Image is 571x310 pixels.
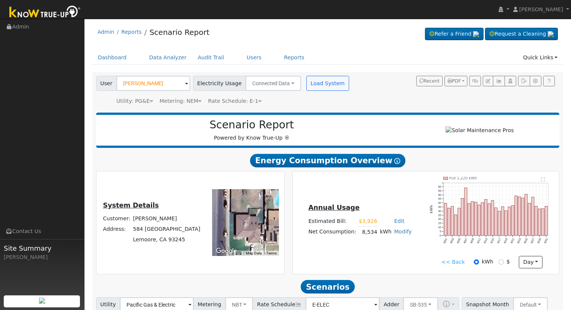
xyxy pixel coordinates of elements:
rect: onclick="" [444,203,447,236]
td: Lemoore, CA 93245 [132,235,202,245]
a: Refer a Friend [425,28,484,41]
td: 8,534 [357,227,378,238]
text: 8/01 [443,238,448,244]
img: retrieve [39,298,45,304]
input: kWh [474,259,479,265]
span: Alias: HE1 [208,98,262,104]
text: 45 [438,197,441,200]
button: Map Data [246,251,262,256]
rect: onclick="" [515,196,517,236]
td: Net Consumption: [307,227,357,238]
rect: onclick="" [485,199,487,235]
text: 8/31 [543,238,548,244]
text: 8/09 [470,238,475,244]
text: 8/19 [503,238,508,244]
a: << Back [441,258,465,266]
text: 60 [438,185,441,188]
u: Annual Usage [308,204,359,211]
rect: onclick="" [468,203,470,235]
span: User [96,76,117,91]
i: Show Help [394,158,400,164]
td: [PERSON_NAME] [132,214,202,224]
text: 55 [438,189,441,193]
button: Edit User [483,76,493,86]
div: Utility: PG&E [116,97,153,105]
rect: onclick="" [448,208,450,236]
span: [PERSON_NAME] [519,6,563,12]
text:  [541,177,545,182]
text: 10 [438,226,441,229]
span: PDF [447,78,461,84]
img: retrieve [548,31,554,37]
a: Terms (opens in new tab) [266,251,277,255]
text: 25 [438,214,441,217]
a: Audit Trail [192,51,230,65]
text: 8/17 [496,238,502,244]
a: Request a Cleaning [485,28,558,41]
rect: onclick="" [511,205,514,235]
td: $3,926 [357,216,378,227]
rect: onclick="" [478,205,481,236]
img: Google [214,246,239,256]
text: 35 [438,205,441,209]
a: Open this area in Google Maps (opens a new window) [214,246,239,256]
rect: onclick="" [488,204,491,236]
rect: onclick="" [532,197,534,236]
rect: onclick="" [495,208,497,236]
rect: onclick="" [538,209,541,235]
button: Export Interval Data [518,76,530,86]
div: [PERSON_NAME] [4,253,80,261]
u: System Details [103,202,159,209]
button: day [519,256,542,269]
text: 8/23 [517,238,522,244]
input: Select a User [116,76,190,91]
button: PDF [444,76,467,86]
rect: onclick="" [454,215,457,235]
rect: onclick="" [475,202,477,236]
rect: onclick="" [461,199,464,236]
rect: onclick="" [508,207,511,235]
span: Electricity Usage [193,76,246,91]
text: 50 [438,193,441,197]
h2: Scenario Report [104,119,400,131]
span: Energy Consumption Overview [250,154,405,167]
rect: onclick="" [525,194,527,235]
button: Load System [306,76,349,91]
img: Solar Maintenance Pros [446,126,514,134]
text: kWh [430,205,434,214]
text: 8/27 [530,238,535,244]
rect: onclick="" [518,197,521,235]
text: 8/29 [537,238,542,244]
rect: onclick="" [528,203,531,236]
a: Quick Links [517,51,563,65]
rect: onclick="" [535,206,538,235]
td: 584 [GEOGRAPHIC_DATA] [132,224,202,235]
td: Estimated Bill: [307,216,357,227]
td: Address: [102,224,132,235]
text: 8/07 [463,238,468,244]
rect: onclick="" [458,208,460,235]
rect: onclick="" [471,202,474,236]
rect: onclick="" [451,206,454,236]
text: 5 [440,230,441,233]
text: 15 [438,221,441,225]
text: 8/05 [456,238,461,244]
span: Site Summary [4,243,80,253]
span: Scenarios [301,280,354,293]
button: Generate Report Link [469,76,481,86]
rect: onclick="" [505,211,508,235]
button: Connected Data [246,76,301,91]
a: Admin [98,29,115,35]
a: Modify [394,229,412,235]
img: retrieve [473,31,479,37]
img: Know True-Up [6,4,84,21]
label: $ [506,258,510,266]
a: Dashboard [92,51,133,65]
rect: onclick="" [545,206,548,236]
button: Multi-Series Graph [493,76,505,86]
rect: onclick="" [498,211,501,236]
text: 30 [438,209,441,213]
a: Help Link [543,76,555,86]
button: Keyboard shortcuts [236,251,241,256]
div: Metering: NEM [160,97,202,105]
